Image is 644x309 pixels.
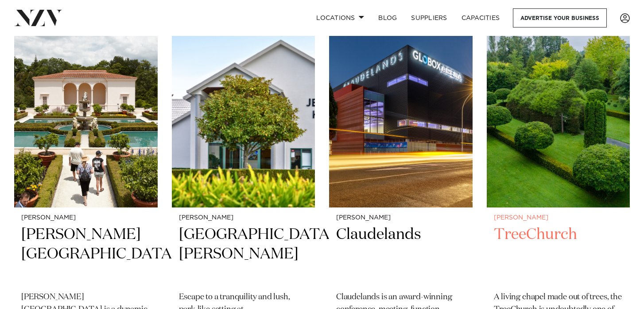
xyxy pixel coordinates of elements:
[14,10,62,26] img: nzv-logo.png
[309,8,371,27] a: Locations
[336,215,466,221] small: [PERSON_NAME]
[21,225,151,285] h2: [PERSON_NAME][GEOGRAPHIC_DATA]
[454,8,507,27] a: Capacities
[494,225,623,285] h2: TreeChurch
[371,8,404,27] a: BLOG
[336,225,466,285] h2: Claudelands
[513,8,607,27] a: Advertise your business
[21,215,151,221] small: [PERSON_NAME]
[179,215,308,221] small: [PERSON_NAME]
[494,215,623,221] small: [PERSON_NAME]
[179,225,308,285] h2: [GEOGRAPHIC_DATA][PERSON_NAME]
[404,8,454,27] a: SUPPLIERS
